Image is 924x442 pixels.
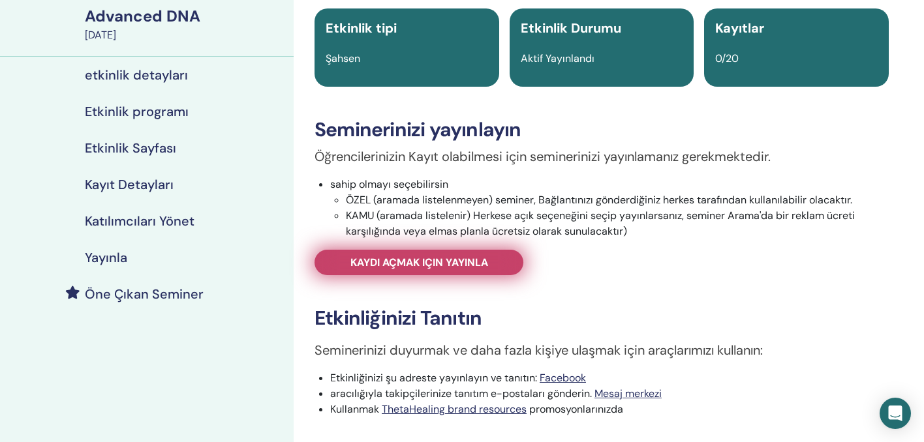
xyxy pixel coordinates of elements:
[315,306,889,330] h3: Etkinliğinizi Tanıtın
[715,52,739,65] span: 0/20
[540,371,586,385] a: Facebook
[330,177,889,239] li: sahip olmayı seçebilirsin
[85,250,127,265] h4: Yayınla
[326,52,360,65] span: Şahsen
[330,386,889,402] li: aracılığıyla takipçilerinize tanıtım e-postaları gönderin.
[326,20,397,37] span: Etkinlik tipi
[594,387,662,400] a: Mesaj merkezi
[85,104,189,119] h4: Etkinlik programı
[715,20,764,37] span: Kayıtlar
[85,213,194,229] h4: Katılımcıları Yönet
[521,20,621,37] span: Etkinlik Durumu
[382,402,527,416] a: ThetaHealing brand resources
[85,5,286,27] div: Advanced DNA
[315,118,889,141] h3: Seminerinizi yayınlayın
[85,177,174,192] h4: Kayıt Detayları
[346,208,889,239] li: KAMU (aramada listelenir) Herkese açık seçeneğini seçip yayınlarsanız, seminer Arama'da bir rekla...
[330,402,889,417] li: Kullanmak promosyonlarınızda
[85,140,176,156] h4: Etkinlik Sayfası
[315,340,889,360] p: Seminerinizi duyurmak ve daha fazla kişiye ulaşmak için araçlarımızı kullanın:
[350,256,488,269] span: Kaydı açmak için yayınla
[330,370,889,386] li: Etkinliğinizi şu adreste yayınlayın ve tanıtın:
[85,286,204,302] h4: Öne Çıkan Seminer
[880,398,911,429] div: Open Intercom Messenger
[85,27,286,43] div: [DATE]
[346,192,889,208] li: ÖZEL (aramada listelenmeyen) seminer, Bağlantınızı gönderdiğiniz herkes tarafından kullanılabilir...
[521,52,594,65] span: Aktif Yayınlandı
[85,67,188,83] h4: etkinlik detayları
[315,147,889,166] p: Öğrencilerinizin Kayıt olabilmesi için seminerinizi yayınlamanız gerekmektedir.
[315,250,523,275] a: Kaydı açmak için yayınla
[77,5,294,43] a: Advanced DNA[DATE]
